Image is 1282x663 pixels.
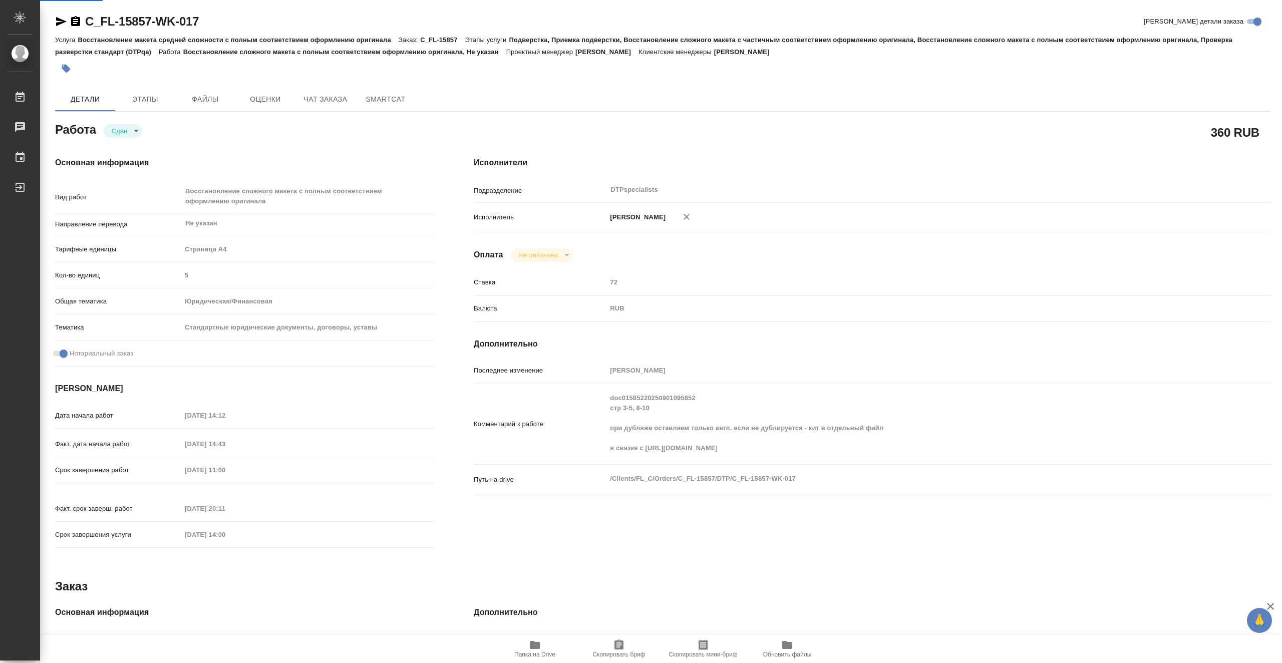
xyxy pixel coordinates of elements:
p: Вид работ [55,192,181,202]
button: Удалить исполнителя [676,206,698,228]
p: Срок завершения услуги [55,530,181,540]
button: Добавить тэг [55,58,77,80]
span: Скопировать бриф [592,651,645,658]
p: [PERSON_NAME] [606,212,666,222]
h4: Основная информация [55,157,434,169]
p: Этапы услуги [465,36,509,44]
textarea: /Clients/FL_C/Orders/C_FL-15857/DTP/C_FL-15857-WK-017 [606,470,1204,487]
span: SmartCat [362,93,410,106]
p: Валюта [474,303,606,313]
h2: 360 RUB [1211,124,1259,141]
span: Оценки [241,93,289,106]
p: Код заказа [55,634,181,644]
span: Папка на Drive [514,651,555,658]
p: Проектный менеджер [506,48,575,56]
span: Файлы [181,93,229,106]
div: RUB [606,300,1204,317]
textarea: doc01585220250901095852 стр 3-5, 8-10 при дубляже оставляем только англ. если не дублируется - ки... [606,390,1204,457]
input: Пустое поле [181,408,269,423]
p: Работа [159,48,183,56]
h4: Дополнительно [474,606,1271,618]
p: Общая тематика [55,296,181,306]
p: Направление перевода [55,219,181,229]
button: Сдан [109,127,130,135]
p: Тематика [55,322,181,333]
h4: Оплата [474,249,503,261]
p: [PERSON_NAME] [575,48,638,56]
a: C_FL-15857-WK-017 [85,15,199,28]
span: Чат заказа [301,93,350,106]
div: Сдан [104,124,142,138]
p: Дата начала работ [55,411,181,421]
p: Путь на drive [474,475,606,485]
p: C_FL-15857 [420,36,465,44]
p: Последнее изменение [474,366,606,376]
div: Юридическая/Финансовая [181,293,434,310]
p: Путь на drive [474,634,606,644]
span: Этапы [121,93,169,106]
p: Подверстка, Приемка подверстки, Восстановление сложного макета с частичным соответствием оформлен... [55,36,1232,56]
p: Срок завершения работ [55,465,181,475]
p: Восстановление сложного макета с полным соответствием оформлению оригинала, Не указан [183,48,506,56]
span: Обновить файлы [763,651,812,658]
span: Нотариальный заказ [70,349,133,359]
p: Услуга [55,36,78,44]
button: Скопировать бриф [577,635,661,663]
input: Пустое поле [606,275,1204,289]
span: [PERSON_NAME] детали заказа [1144,17,1243,27]
button: Скопировать ссылку [70,16,82,28]
input: Пустое поле [181,501,269,516]
input: Пустое поле [181,527,269,542]
p: Ставка [474,277,606,287]
input: Пустое поле [181,463,269,477]
p: Кол-во единиц [55,270,181,280]
h4: [PERSON_NAME] [55,383,434,395]
input: Пустое поле [181,268,434,282]
p: Комментарий к работе [474,419,606,429]
button: 🙏 [1247,608,1272,633]
h4: Исполнители [474,157,1271,169]
span: 🙏 [1251,610,1268,631]
p: Заказ: [399,36,420,44]
h2: Заказ [55,578,88,594]
input: Пустое поле [181,632,434,646]
button: Скопировать мини-бриф [661,635,745,663]
div: Страница А4 [181,241,434,258]
button: Обновить файлы [745,635,829,663]
p: Подразделение [474,186,606,196]
h2: Работа [55,120,96,138]
span: Скопировать мини-бриф [669,651,737,658]
p: [PERSON_NAME] [714,48,777,56]
button: Скопировать ссылку для ЯМессенджера [55,16,67,28]
input: Пустое поле [181,437,269,451]
div: Сдан [511,248,573,262]
p: Факт. срок заверш. работ [55,504,181,514]
p: Тарифные единицы [55,244,181,254]
h4: Основная информация [55,606,434,618]
p: Исполнитель [474,212,606,222]
p: Восстановление макета средней сложности с полным соответствием оформлению оригинала [78,36,398,44]
div: Стандартные юридические документы, договоры, уставы [181,319,434,336]
button: Не оплачена [516,251,561,259]
button: Папка на Drive [493,635,577,663]
p: Клиентские менеджеры [638,48,714,56]
input: Пустое поле [606,363,1204,378]
h4: Дополнительно [474,338,1271,350]
p: Факт. дата начала работ [55,439,181,449]
input: Пустое поле [606,632,1204,646]
span: Детали [61,93,109,106]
